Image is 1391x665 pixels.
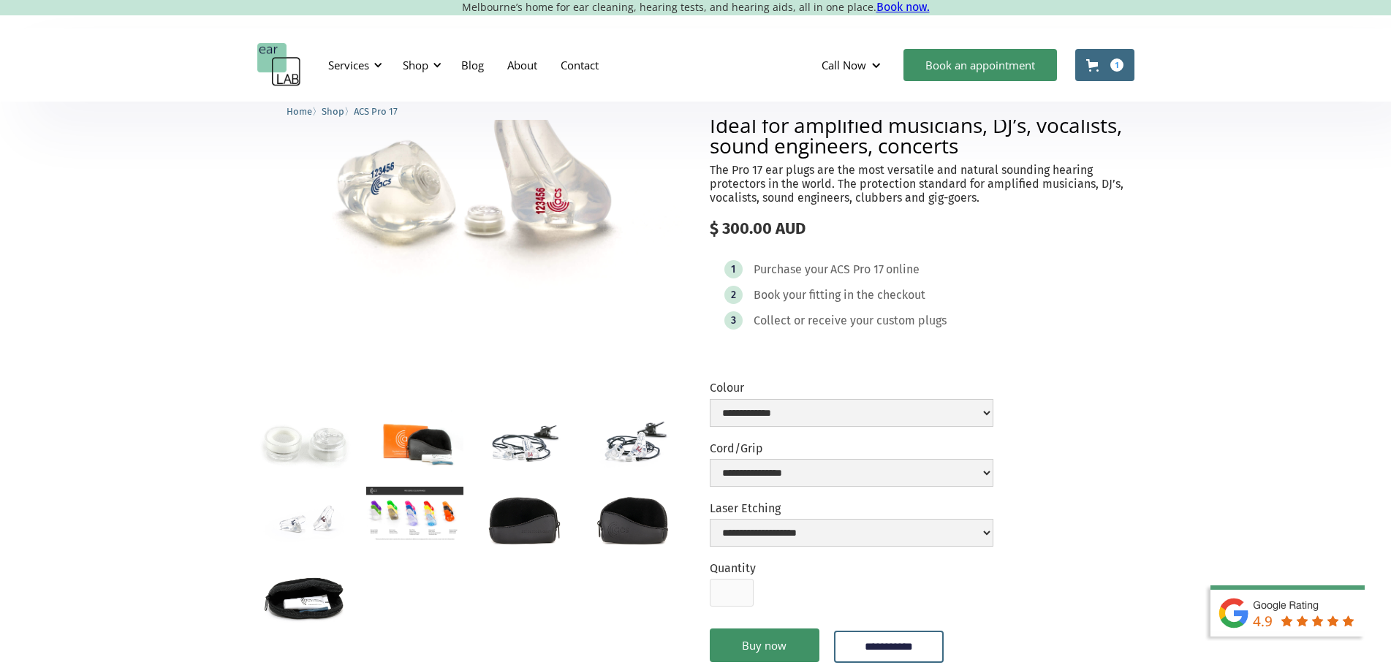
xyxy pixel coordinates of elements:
[1075,49,1134,81] a: Open cart containing 1 items
[287,104,322,119] li: 〉
[584,487,681,551] a: open lightbox
[710,501,993,515] label: Laser Etching
[394,43,446,87] div: Shop
[257,42,682,333] a: open lightbox
[903,49,1057,81] a: Book an appointment
[731,315,736,326] div: 3
[710,115,1134,156] h2: Ideal for amplified musicians, DJ’s, vocalists, sound engineers, concerts
[366,487,463,541] a: open lightbox
[710,441,993,455] label: Cord/Grip
[886,262,920,277] div: online
[322,104,344,118] a: Shop
[1110,58,1123,72] div: 1
[319,43,387,87] div: Services
[710,381,993,395] label: Colour
[710,219,1134,238] div: $ 300.00 AUD
[830,262,884,277] div: ACS Pro 17
[731,264,735,275] div: 1
[450,44,496,86] a: Blog
[475,487,572,551] a: open lightbox
[257,487,355,551] a: open lightbox
[354,106,398,117] span: ACS Pro 17
[710,628,819,662] a: Buy now
[549,44,610,86] a: Contact
[754,262,828,277] div: Purchase your
[496,44,549,86] a: About
[710,561,756,575] label: Quantity
[287,106,312,117] span: Home
[475,410,572,474] a: open lightbox
[584,410,681,474] a: open lightbox
[322,106,344,117] span: Shop
[257,563,355,627] a: open lightbox
[328,58,369,72] div: Services
[822,58,866,72] div: Call Now
[810,43,896,87] div: Call Now
[257,410,355,474] a: open lightbox
[710,163,1134,205] p: The Pro 17 ear plugs are the most versatile and natural sounding hearing protectors in the world....
[366,410,463,475] a: open lightbox
[257,42,682,333] img: ACS Pro 17
[354,104,398,118] a: ACS Pro 17
[257,43,301,87] a: home
[754,313,947,328] div: Collect or receive your custom plugs
[287,104,312,118] a: Home
[731,289,736,300] div: 2
[754,288,925,303] div: Book your fitting in the checkout
[322,104,354,119] li: 〉
[403,58,428,72] div: Shop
